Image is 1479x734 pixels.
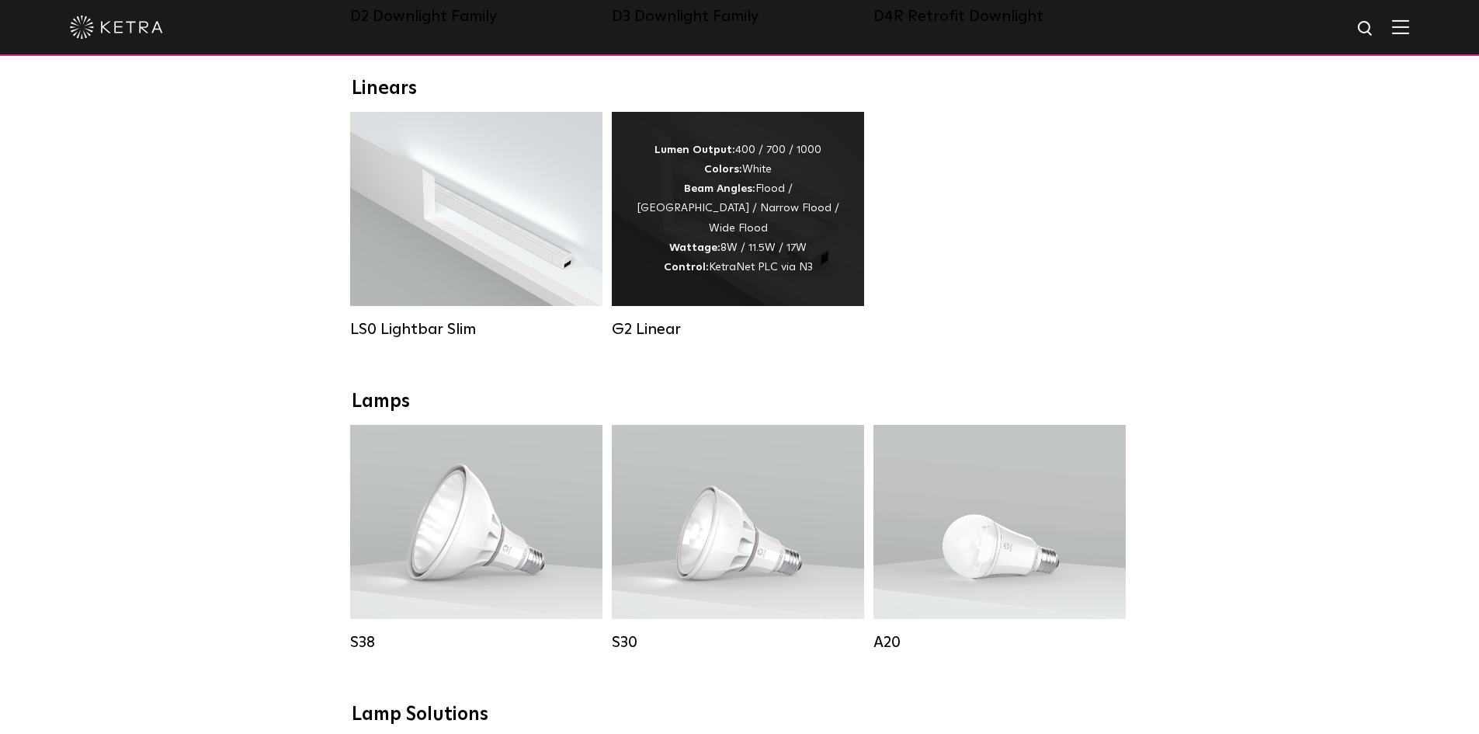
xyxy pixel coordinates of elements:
[635,141,841,277] div: 400 / 700 / 1000 White Flood / [GEOGRAPHIC_DATA] / Narrow Flood / Wide Flood 8W / 11.5W / 17W Ket...
[612,633,864,652] div: S30
[669,242,720,253] strong: Wattage:
[873,633,1126,652] div: A20
[612,425,864,652] a: S30 Lumen Output:1100Colors:White / BlackBase Type:E26 Edison Base / GU24Beam Angles:15° / 25° / ...
[704,164,742,175] strong: Colors:
[350,112,602,339] a: LS0 Lightbar Slim Lumen Output:200 / 350Colors:White / BlackControl:X96 Controller
[684,183,755,194] strong: Beam Angles:
[612,320,864,339] div: G2 Linear
[612,112,864,339] a: G2 Linear Lumen Output:400 / 700 / 1000Colors:WhiteBeam Angles:Flood / [GEOGRAPHIC_DATA] / Narrow...
[873,425,1126,652] a: A20 Lumen Output:600 / 800Colors:White / BlackBase Type:E26 Edison Base / GU24Beam Angles:Omni-Di...
[352,704,1128,726] div: Lamp Solutions
[350,633,602,652] div: S38
[1392,19,1409,34] img: Hamburger%20Nav.svg
[70,16,163,39] img: ketra-logo-2019-white
[352,391,1128,413] div: Lamps
[654,144,735,155] strong: Lumen Output:
[664,262,709,273] strong: Control:
[350,320,602,339] div: LS0 Lightbar Slim
[350,425,602,652] a: S38 Lumen Output:1100Colors:White / BlackBase Type:E26 Edison Base / GU24Beam Angles:10° / 25° / ...
[352,78,1128,100] div: Linears
[1356,19,1376,39] img: search icon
